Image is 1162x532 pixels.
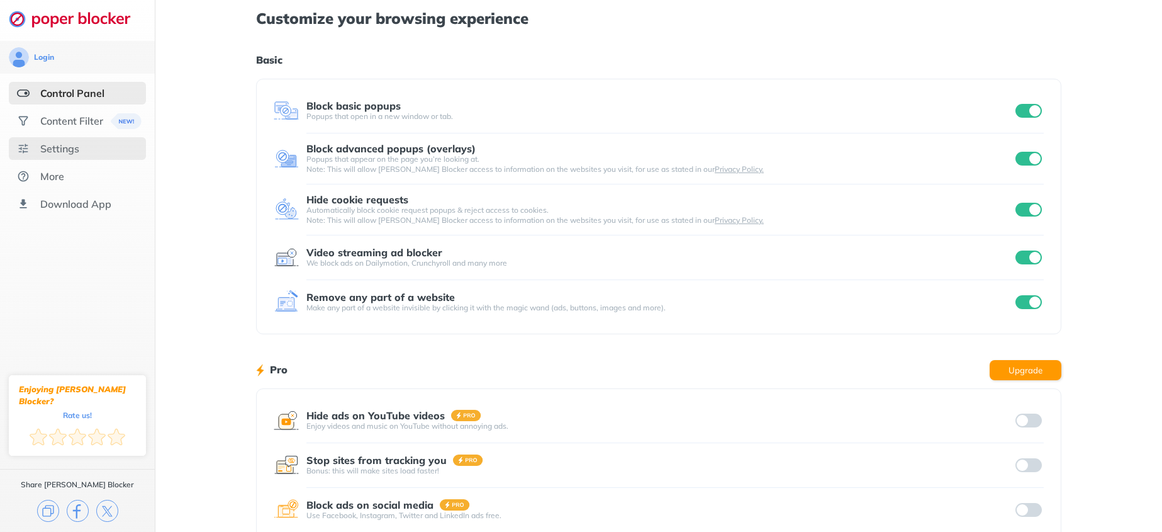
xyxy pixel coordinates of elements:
[40,198,111,210] div: Download App
[17,170,30,183] img: about.svg
[306,205,1013,225] div: Automatically block cookie request popups & reject access to cookies. Note: This will allow [PERS...
[306,247,442,258] div: Video streaming ad blocker
[40,87,104,99] div: Control Panel
[306,511,1013,521] div: Use Facebook, Instagram, Twitter and LinkedIn ads free.
[274,290,299,315] img: feature icon
[17,142,30,155] img: settings.svg
[306,291,455,303] div: Remove any part of a website
[274,453,299,478] img: feature icon
[17,198,30,210] img: download-app.svg
[306,111,1013,122] div: Popups that open in a new window or tab.
[270,361,288,378] h1: Pro
[256,10,1061,26] h1: Customize your browsing experience
[96,500,118,522] img: x.svg
[63,412,92,418] div: Rate us!
[67,500,89,522] img: facebook.svg
[440,499,470,511] img: pro-badge.svg
[40,142,79,155] div: Settings
[9,47,29,67] img: avatar.svg
[274,146,299,171] img: feature icon
[274,98,299,123] img: feature icon
[256,363,264,378] img: lighting bolt
[453,455,483,466] img: pro-badge.svg
[306,421,1013,431] div: Enjoy videos and music on YouTube without annoying ads.
[37,500,59,522] img: copy.svg
[306,154,1013,174] div: Popups that appear on the page you’re looking at. Note: This will allow [PERSON_NAME] Blocker acc...
[274,408,299,433] img: feature icon
[19,383,136,407] div: Enjoying [PERSON_NAME] Blocker?
[306,466,1013,476] div: Bonus: this will make sites load faster!
[274,497,299,523] img: feature icon
[21,480,134,490] div: Share [PERSON_NAME] Blocker
[40,170,64,183] div: More
[306,499,433,511] div: Block ads on social media
[306,303,1013,313] div: Make any part of a website invisible by clicking it with the magic wand (ads, buttons, images and...
[306,100,401,111] div: Block basic popups
[274,245,299,270] img: feature icon
[9,10,144,28] img: logo-webpage.svg
[111,113,142,129] img: menuBanner.svg
[715,164,764,174] a: Privacy Policy.
[715,215,764,225] a: Privacy Policy.
[306,194,408,205] div: Hide cookie requests
[40,115,103,127] div: Content Filter
[990,360,1061,380] button: Upgrade
[17,115,30,127] img: social.svg
[256,52,1061,68] h1: Basic
[306,410,445,421] div: Hide ads on YouTube videos
[17,87,30,99] img: features-selected.svg
[34,52,54,62] div: Login
[306,455,447,466] div: Stop sites from tracking you
[306,143,476,154] div: Block advanced popups (overlays)
[451,410,481,421] img: pro-badge.svg
[306,258,1013,268] div: We block ads on Dailymotion, Crunchyroll and many more
[274,197,299,222] img: feature icon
